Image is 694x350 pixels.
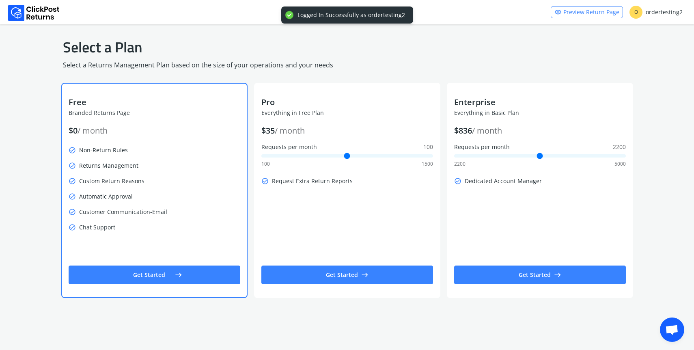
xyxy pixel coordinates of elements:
span: check_circle [454,175,461,187]
p: Custom Return Reasons [69,175,240,187]
span: 2200 [454,161,466,167]
span: check_circle [69,160,76,171]
span: 100 [261,161,270,167]
p: Dedicated Account Manager [454,175,626,187]
p: Everything in Free Plan [261,109,433,117]
p: Pro [261,97,433,108]
button: Get Startedeast [261,266,433,284]
img: Logo [8,5,60,21]
span: O [629,6,642,19]
span: 1500 [422,161,433,167]
h1: Select a Plan [63,37,631,57]
button: Get Startedeast [69,266,240,284]
button: Get Startedeast [454,266,626,284]
span: 5000 [614,161,626,167]
p: Automatic Approval [69,191,240,202]
span: check_circle [69,145,76,156]
a: visibilityPreview Return Page [551,6,623,18]
p: Customer Communication-Email [69,206,240,218]
p: Enterprise [454,97,626,108]
label: Requests per month [454,143,626,151]
p: Chat Support [69,222,240,233]
p: Returns Management [69,160,240,171]
span: / month [275,125,305,136]
span: check_circle [69,206,76,218]
span: check_circle [261,175,269,187]
span: check_circle [69,191,76,202]
p: Branded Returns Page [69,109,240,117]
p: $ 0 [69,125,240,136]
p: Request Extra Return Reports [261,175,433,187]
span: 2200 [613,143,626,151]
span: east [175,269,182,281]
div: ordertesting2 [629,6,683,19]
p: $ 35 [261,125,433,136]
span: check_circle [69,175,76,187]
span: check_circle [69,222,76,233]
span: east [554,269,561,281]
p: Select a Returns Management Plan based on the size of your operations and your needs [63,60,631,70]
span: visibility [554,6,562,18]
p: Non-Return Rules [69,145,240,156]
div: Logged In Successfully as ordertesting2 [297,11,405,19]
p: Everything in Basic Plan [454,109,626,117]
p: Free [69,97,240,108]
p: $ 836 [454,125,626,136]
a: Open chat [660,318,684,342]
span: 100 [423,143,433,151]
span: / month [472,125,502,136]
span: / month [78,125,108,136]
span: east [361,269,369,281]
label: Requests per month [261,143,433,151]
